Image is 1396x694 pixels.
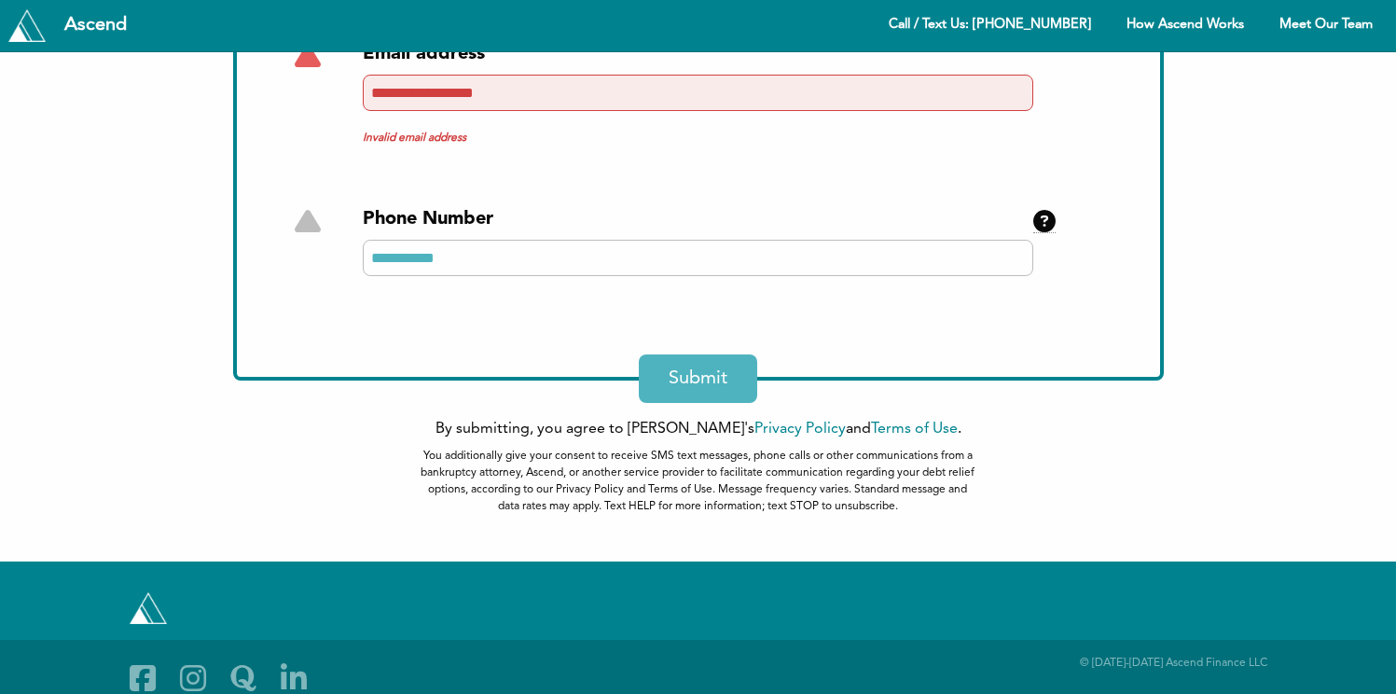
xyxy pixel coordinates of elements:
a: Terms of Use [871,422,958,437]
a: Meet Our Team [1264,7,1389,44]
div: Ascend [49,16,142,35]
a: Privacy Policy [754,422,846,437]
a: Tryascend.com [125,588,172,629]
button: Submit [639,354,757,403]
span: Invalid email address [363,130,1032,146]
img: Tryascend.com [8,9,46,41]
div: You additionally give your consent to receive SMS text messages, phone calls or other communicati... [419,448,977,515]
div: By submitting, you agree to [PERSON_NAME]'s and . [233,418,1164,515]
img: Tryascend.com [130,592,167,624]
div: Phone Number [363,206,1032,232]
a: Call / Text Us: [PHONE_NUMBER] [873,7,1107,44]
a: Tryascend.com Ascend [4,5,146,46]
div: Email address [363,41,1032,67]
a: How Ascend Works [1111,7,1260,44]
